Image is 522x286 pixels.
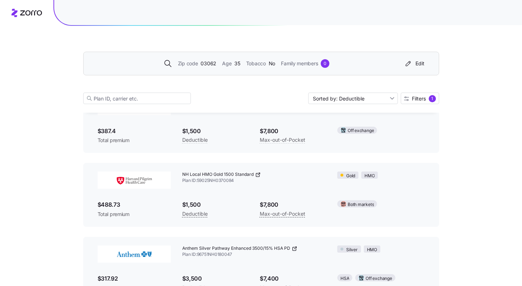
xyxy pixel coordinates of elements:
span: NH Local HMO Gold 1500 Standard [182,172,254,178]
span: Max-out-of-Pocket [260,136,305,144]
div: 1 [429,95,436,102]
span: Plan ID: 96751NH0180047 [182,252,326,258]
div: Edit [404,60,424,67]
span: Tobacco [246,60,266,67]
img: Harvard Pilgrim [98,172,171,189]
span: Anthem Silver Pathway Enhanced 3500/15% HSA PD [182,245,290,252]
span: Family members [281,60,318,67]
span: Plan ID: 59025NH0370084 [182,178,326,184]
div: 0 [321,59,329,68]
span: 35 [234,60,240,67]
span: $7,800 [260,127,326,136]
span: HMO [365,173,375,179]
span: $3,500 [182,274,248,283]
input: Sort by [308,93,398,104]
span: Off exchange [348,127,374,134]
span: $7,400 [260,274,326,283]
span: HSA [340,275,349,282]
button: Edit [401,58,427,69]
span: $488.73 [98,200,171,209]
span: Total premium [98,137,171,144]
span: Off exchange [366,275,392,282]
span: Max-out-of-Pocket [260,210,305,218]
span: Zip code [178,60,198,67]
span: 03062 [201,60,216,67]
span: $387.4 [98,127,171,136]
button: Filters1 [401,93,439,104]
span: Deductible [182,136,208,144]
span: No [269,60,275,67]
span: Gold [346,173,355,179]
span: Deductible [182,210,208,218]
img: Anthem [98,245,171,263]
span: Total premium [98,211,171,218]
span: $317.92 [98,274,171,283]
span: Both markets [348,201,374,208]
span: $7,800 [260,200,326,209]
span: Filters [412,96,426,101]
span: $1,500 [182,127,248,136]
span: $1,500 [182,200,248,209]
input: Plan ID, carrier etc. [83,93,191,104]
span: Silver [346,247,358,253]
span: Age [222,60,231,67]
span: HMO [367,247,377,253]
